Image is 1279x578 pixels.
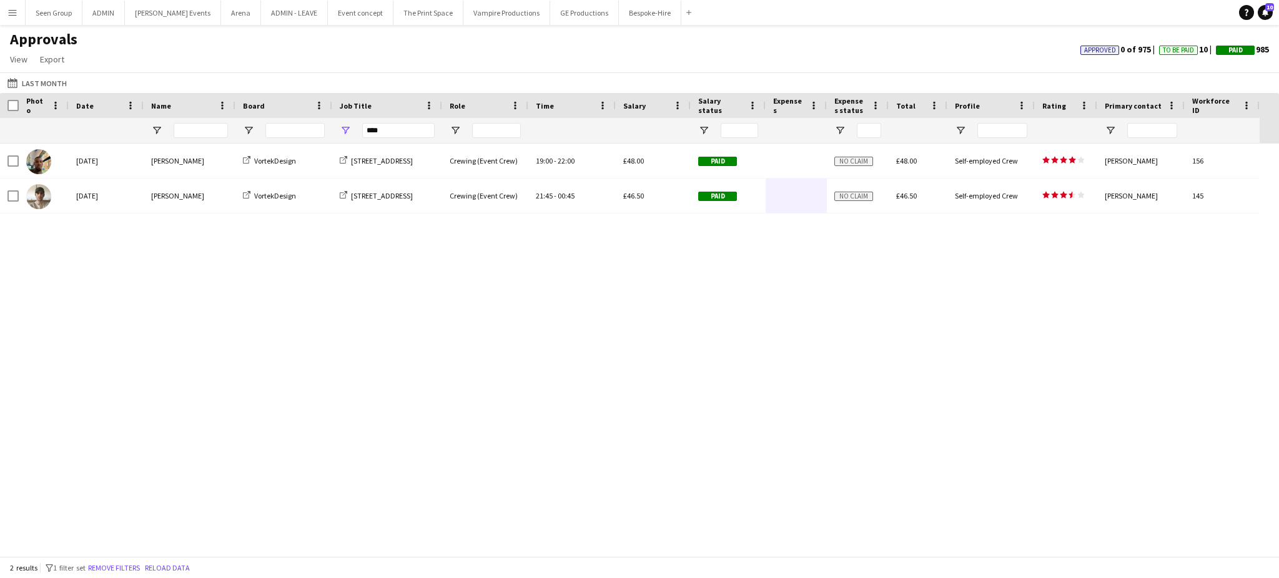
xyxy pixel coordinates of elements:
[1097,179,1185,213] div: [PERSON_NAME]
[265,123,325,138] input: Board Filter Input
[1265,3,1274,11] span: 10
[450,101,465,110] span: Role
[896,156,917,165] span: £48.00
[698,125,709,136] button: Open Filter Menu
[955,125,966,136] button: Open Filter Menu
[1084,46,1116,54] span: Approved
[26,96,46,115] span: Photo
[463,1,550,25] button: Vampire Productions
[1105,101,1162,110] span: Primary contact
[340,156,413,165] a: [STREET_ADDRESS]
[243,125,254,136] button: Open Filter Menu
[1185,179,1260,213] div: 145
[261,1,328,25] button: ADMIN - LEAVE
[340,191,413,200] a: [STREET_ADDRESS]
[955,191,1018,200] span: Self-employed Crew
[328,1,393,25] button: Event concept
[69,179,144,213] div: [DATE]
[834,96,866,115] span: Expenses status
[1192,96,1237,115] span: Workforce ID
[393,1,463,25] button: The Print Space
[472,123,521,138] input: Role Filter Input
[340,101,372,110] span: Job Title
[773,96,804,115] span: Expenses
[955,156,1018,165] span: Self-employed Crew
[623,191,644,200] span: £46.50
[834,125,846,136] button: Open Filter Menu
[721,123,758,138] input: Salary status Filter Input
[450,125,461,136] button: Open Filter Menu
[221,1,261,25] button: Arena
[554,156,556,165] span: -
[536,191,553,200] span: 21:45
[69,144,144,178] div: [DATE]
[1080,44,1159,55] span: 0 of 975
[698,96,743,115] span: Salary status
[558,156,575,165] span: 22:00
[1105,125,1116,136] button: Open Filter Menu
[896,101,916,110] span: Total
[896,191,917,200] span: £46.50
[53,563,86,572] span: 1 filter set
[254,156,296,165] span: VortekDesign
[623,101,646,110] span: Salary
[558,191,575,200] span: 00:45
[1127,123,1177,138] input: Primary contact Filter Input
[1163,46,1194,54] span: To Be Paid
[340,125,351,136] button: Open Filter Menu
[1159,44,1216,55] span: 10
[442,179,528,213] div: Crewing (Event Crew)
[1258,5,1273,20] a: 10
[174,123,228,138] input: Name Filter Input
[1216,44,1269,55] span: 985
[351,156,413,165] span: [STREET_ADDRESS]
[442,144,528,178] div: Crewing (Event Crew)
[1228,46,1243,54] span: Paid
[35,51,69,67] a: Export
[26,149,51,174] img: Stephon Johnson
[834,192,873,201] span: No claim
[955,101,980,110] span: Profile
[536,156,553,165] span: 19:00
[623,156,644,165] span: £48.00
[26,1,82,25] button: Seen Group
[834,157,873,166] span: No claim
[142,561,192,575] button: Reload data
[619,1,681,25] button: Bespoke-Hire
[40,54,64,65] span: Export
[1185,144,1260,178] div: 156
[86,561,142,575] button: Remove filters
[243,101,265,110] span: Board
[76,101,94,110] span: Date
[698,192,737,201] span: Paid
[550,1,619,25] button: GE Productions
[351,191,413,200] span: [STREET_ADDRESS]
[82,1,125,25] button: ADMIN
[26,184,51,209] img: Nasos Apostolopoulos
[362,123,435,138] input: Job Title Filter Input
[977,123,1027,138] input: Profile Filter Input
[254,191,296,200] span: VortekDesign
[5,51,32,67] a: View
[144,144,235,178] div: [PERSON_NAME]
[144,179,235,213] div: [PERSON_NAME]
[10,54,27,65] span: View
[243,156,296,165] a: VortekDesign
[536,101,554,110] span: Time
[151,101,171,110] span: Name
[5,76,69,91] button: Last Month
[151,125,162,136] button: Open Filter Menu
[243,191,296,200] a: VortekDesign
[554,191,556,200] span: -
[857,123,881,138] input: Expenses status Filter Input
[125,1,221,25] button: [PERSON_NAME] Events
[698,157,737,166] span: Paid
[1097,144,1185,178] div: [PERSON_NAME]
[1042,101,1066,110] span: Rating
